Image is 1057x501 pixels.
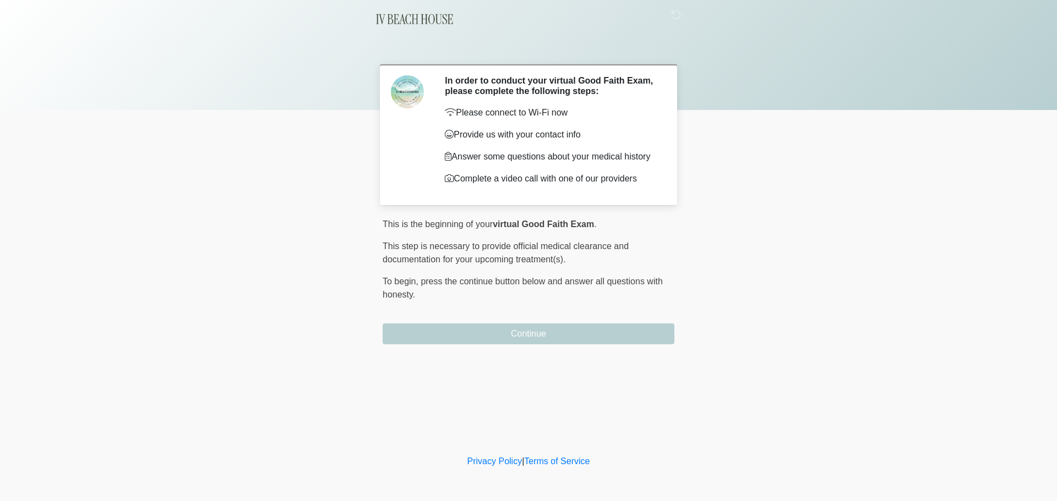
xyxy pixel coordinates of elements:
[522,456,524,466] a: |
[524,456,590,466] a: Terms of Service
[383,277,421,286] span: To begin,
[383,241,629,264] span: This step is necessary to provide official medical clearance and documentation for your upcoming ...
[383,323,674,344] button: Continue
[383,277,663,299] span: press the continue button below and answer all questions with honesty.
[445,106,658,119] p: Please connect to Wi-Fi now
[594,219,596,229] span: .
[391,75,424,108] img: Agent Avatar
[383,219,493,229] span: This is the beginning of your
[445,172,658,185] p: Complete a video call with one of our providers
[374,40,683,60] h1: ‎ ‎ ‎ ‎
[445,128,658,141] p: Provide us with your contact info
[445,75,658,96] h2: In order to conduct your virtual Good Faith Exam, please complete the following steps:
[372,8,458,30] img: IV Beach House Logo
[493,219,594,229] strong: virtual Good Faith Exam
[445,150,658,163] p: Answer some questions about your medical history
[467,456,522,466] a: Privacy Policy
